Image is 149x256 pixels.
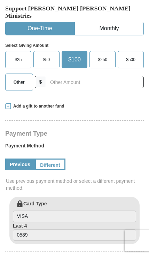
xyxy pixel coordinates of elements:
h4: Payment Type [5,131,144,136]
h5: Support [PERSON_NAME] [PERSON_NAME] Ministries [5,5,144,19]
a: Previous [5,159,35,170]
button: Monthly [75,22,143,35]
span: Use previous payment method or select a different payment method. [6,178,144,191]
span: $25 [15,54,22,65]
span: Add a gift to another fund [11,103,64,109]
span: Other [14,77,25,87]
input: Card Type [13,211,136,222]
label: Last 4 [13,222,136,241]
button: One-Time [6,22,74,35]
span: $100 [68,54,81,65]
input: Last 4 [13,229,136,241]
input: Other Amount [46,76,144,88]
label: Payment Method [5,142,144,153]
span: $500 [126,54,135,65]
span: $50 [43,54,50,65]
span: $250 [98,54,107,65]
span: $ [35,76,47,88]
a: Different [35,159,65,170]
strong: Select Giving Amount [5,43,48,48]
label: Card Type [13,200,136,222]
